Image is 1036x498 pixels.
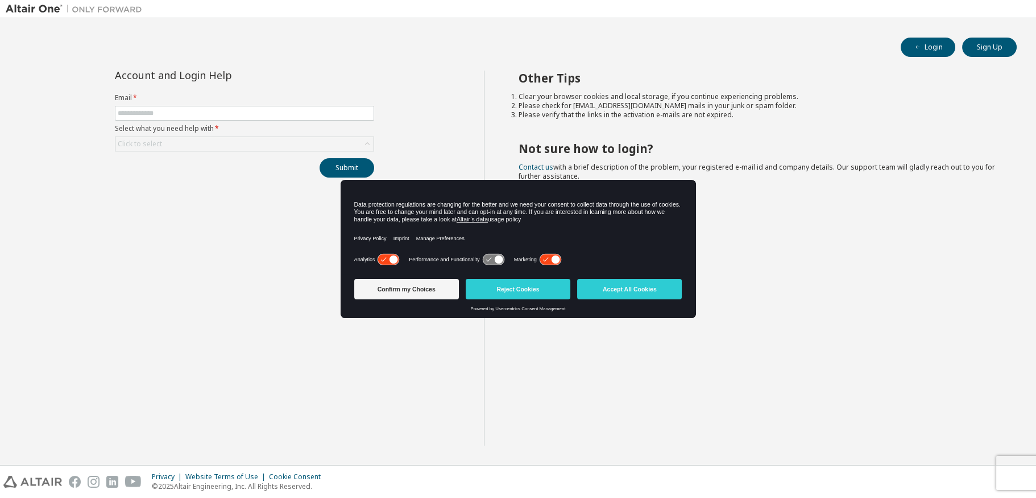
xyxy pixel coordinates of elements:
button: Sign Up [962,38,1017,57]
h2: Other Tips [519,71,997,85]
li: Please check for [EMAIL_ADDRESS][DOMAIN_NAME] mails in your junk or spam folder. [519,101,997,110]
label: Select what you need help with [115,124,374,133]
div: Website Terms of Use [185,472,269,481]
span: with a brief description of the problem, your registered e-mail id and company details. Our suppo... [519,162,995,181]
button: Submit [320,158,374,178]
label: Email [115,93,374,102]
div: Account and Login Help [115,71,322,80]
div: Click to select [115,137,374,151]
div: Privacy [152,472,185,481]
button: Login [901,38,955,57]
a: Contact us [519,162,553,172]
h2: Not sure how to login? [519,141,997,156]
img: instagram.svg [88,476,100,488]
li: Please verify that the links in the activation e-mails are not expired. [519,110,997,120]
img: facebook.svg [69,476,81,488]
img: linkedin.svg [106,476,118,488]
div: Click to select [118,139,162,149]
img: altair_logo.svg [3,476,62,488]
p: © 2025 Altair Engineering, Inc. All Rights Reserved. [152,481,328,491]
img: youtube.svg [125,476,142,488]
li: Clear your browser cookies and local storage, if you continue experiencing problems. [519,92,997,101]
div: Cookie Consent [269,472,328,481]
img: Altair One [6,3,148,15]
